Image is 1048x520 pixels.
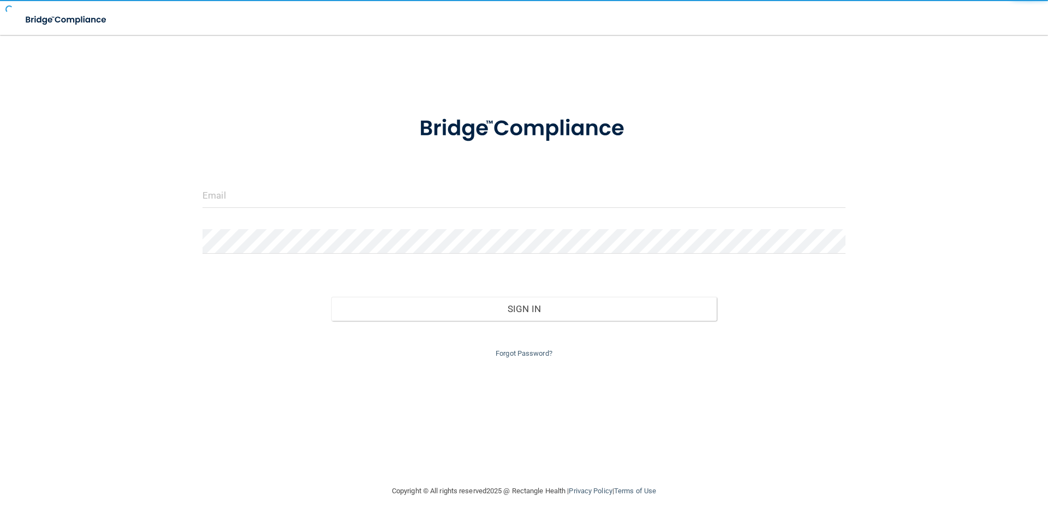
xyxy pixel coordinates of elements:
div: Copyright © All rights reserved 2025 @ Rectangle Health | | [325,474,723,509]
img: bridge_compliance_login_screen.278c3ca4.svg [397,100,651,157]
a: Terms of Use [614,487,656,495]
a: Privacy Policy [569,487,612,495]
input: Email [203,183,845,208]
button: Sign In [331,297,717,321]
img: bridge_compliance_login_screen.278c3ca4.svg [16,9,117,31]
a: Forgot Password? [496,349,552,357]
